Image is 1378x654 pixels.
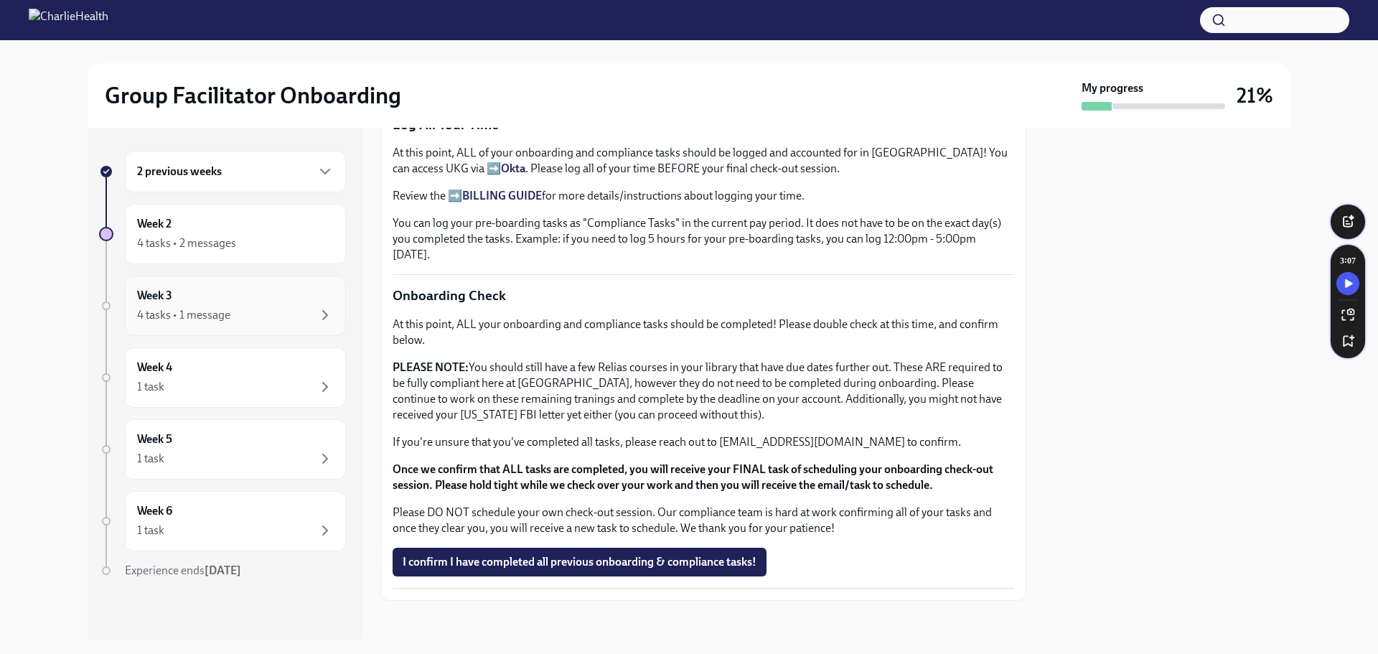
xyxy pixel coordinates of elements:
strong: [DATE] [205,564,241,577]
h6: Week 2 [137,216,172,232]
h6: Week 3 [137,288,172,304]
div: 1 task [137,379,164,395]
a: Week 51 task [99,419,346,480]
div: 1 task [137,523,164,538]
a: Week 61 task [99,491,346,551]
a: BILLING GUIDE [462,189,542,202]
strong: Once we confirm that ALL tasks are completed, you will receive your FINAL task of scheduling your... [393,462,993,492]
h6: Week 4 [137,360,172,375]
p: At this point, ALL of your onboarding and compliance tasks should be logged and accounted for in ... [393,145,1014,177]
a: Week 24 tasks • 2 messages [99,204,346,264]
p: Onboarding Check [393,286,1014,305]
p: You can log your pre-boarding tasks as "Compliance Tasks" in the current pay period. It does not ... [393,215,1014,263]
h2: Group Facilitator Onboarding [105,81,401,110]
img: CharlieHealth [29,9,108,32]
p: Please DO NOT schedule your own check-out session. Our compliance team is hard at work confirming... [393,505,1014,536]
div: 2 previous weeks [125,151,346,192]
strong: PLEASE NOTE: [393,360,469,374]
p: At this point, ALL your onboarding and compliance tasks should be completed! Please double check ... [393,317,1014,348]
span: Experience ends [125,564,241,577]
h6: Week 5 [137,431,172,447]
h3: 21% [1237,83,1273,108]
button: I confirm I have completed all previous onboarding & compliance tasks! [393,548,767,576]
a: Okta [501,162,525,175]
h6: Week 6 [137,503,172,519]
strong: My progress [1082,80,1143,96]
a: Week 41 task [99,347,346,408]
div: 4 tasks • 2 messages [137,235,236,251]
h6: 2 previous weeks [137,164,222,179]
p: Review the ➡️ for more details/instructions about logging your time. [393,188,1014,204]
p: If you're unsure that you've completed all tasks, please reach out to [EMAIL_ADDRESS][DOMAIN_NAME... [393,434,1014,450]
div: 4 tasks • 1 message [137,307,230,323]
div: 1 task [137,451,164,467]
a: Week 34 tasks • 1 message [99,276,346,336]
p: You should still have a few Relias courses in your library that have due dates further out. These... [393,360,1014,423]
span: I confirm I have completed all previous onboarding & compliance tasks! [403,555,756,569]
